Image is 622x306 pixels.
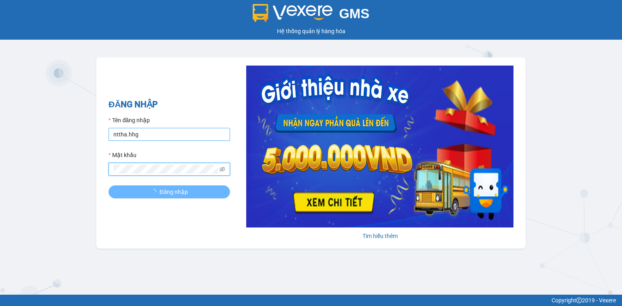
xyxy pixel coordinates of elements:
h2: ĐĂNG NHẬP [109,98,230,111]
label: Tên đăng nhập [109,116,150,125]
div: Tìm hiểu thêm [246,232,513,240]
span: GMS [339,6,369,21]
span: Đăng nhập [160,187,188,196]
a: GMS [253,12,370,19]
input: Mật khẩu [113,165,218,174]
button: Đăng nhập [109,185,230,198]
span: loading [151,189,160,195]
div: Hệ thống quản lý hàng hóa [2,27,620,36]
input: Tên đăng nhập [109,128,230,141]
img: logo 2 [253,4,333,22]
label: Mật khẩu [109,151,136,159]
div: Copyright 2019 - Vexere [6,296,616,305]
span: eye-invisible [219,166,225,172]
span: copyright [576,297,582,303]
img: banner-0 [246,66,513,227]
